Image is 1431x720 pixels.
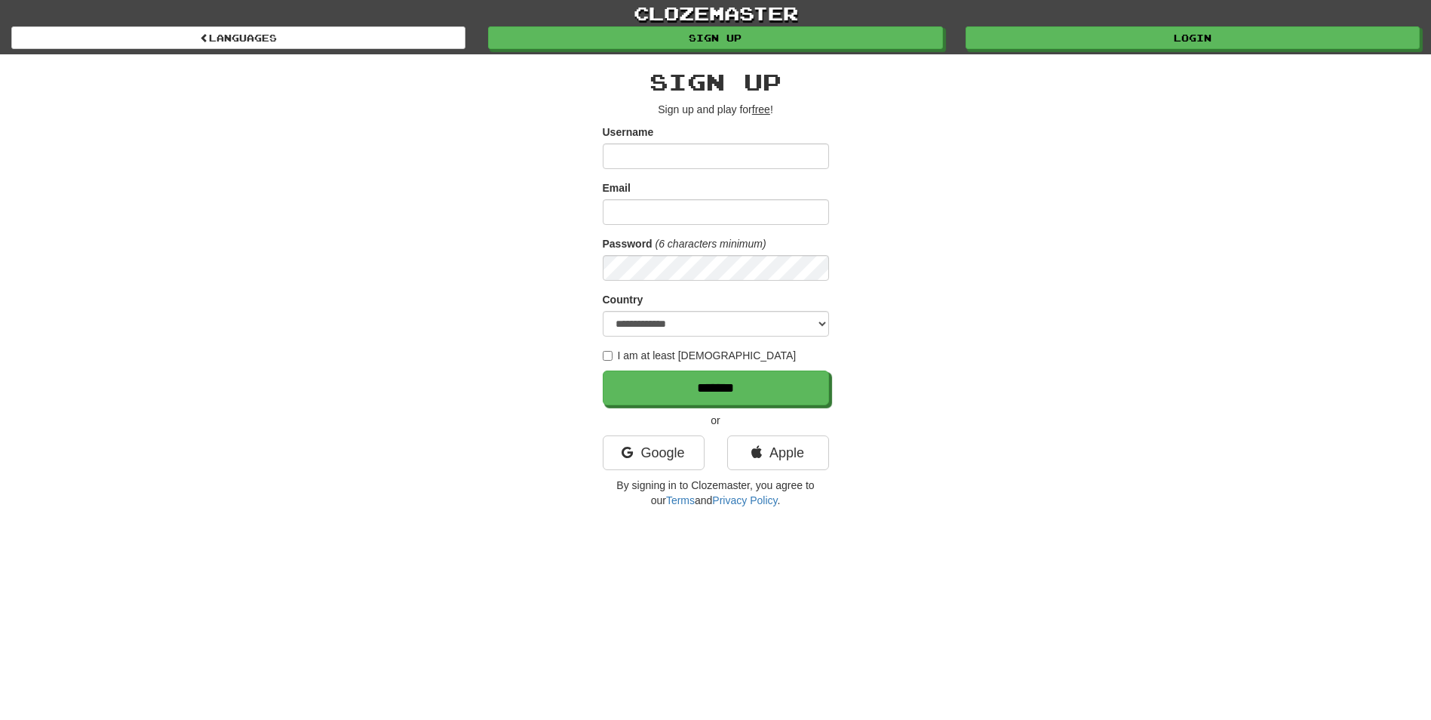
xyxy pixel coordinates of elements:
h2: Sign up [603,69,829,94]
p: or [603,413,829,428]
a: Sign up [488,26,942,49]
em: (6 characters minimum) [656,238,766,250]
u: free [752,103,770,115]
label: I am at least [DEMOGRAPHIC_DATA] [603,348,797,363]
p: By signing in to Clozemaster, you agree to our and . [603,478,829,508]
input: I am at least [DEMOGRAPHIC_DATA] [603,351,613,361]
a: Login [966,26,1420,49]
a: Languages [11,26,465,49]
a: Privacy Policy [712,494,777,506]
label: Email [603,180,631,195]
a: Google [603,435,705,470]
p: Sign up and play for ! [603,102,829,117]
a: Apple [727,435,829,470]
label: Country [603,292,643,307]
label: Password [603,236,653,251]
a: Terms [666,494,695,506]
label: Username [603,125,654,140]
